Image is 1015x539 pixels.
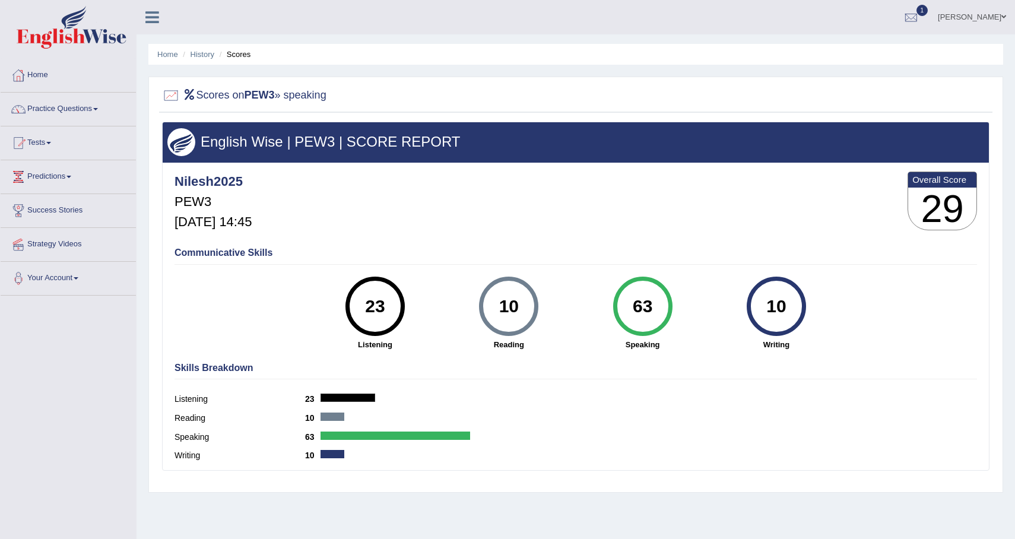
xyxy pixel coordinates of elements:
[912,175,972,185] b: Overall Score
[314,339,436,350] strong: Listening
[908,188,976,230] h3: 29
[448,339,570,350] strong: Reading
[245,89,275,101] b: PEW3
[175,215,252,229] h5: [DATE] 14:45
[1,59,136,88] a: Home
[487,281,531,331] div: 10
[162,87,326,104] h2: Scores on » speaking
[175,393,305,405] label: Listening
[305,451,321,460] b: 10
[1,228,136,258] a: Strategy Videos
[1,126,136,156] a: Tests
[715,339,837,350] strong: Writing
[916,5,928,16] span: 1
[167,134,984,150] h3: English Wise | PEW3 | SCORE REPORT
[1,194,136,224] a: Success Stories
[175,195,252,209] h5: PEW3
[175,449,305,462] label: Writing
[217,49,251,60] li: Scores
[175,363,977,373] h4: Skills Breakdown
[353,281,397,331] div: 23
[754,281,798,331] div: 10
[582,339,703,350] strong: Speaking
[305,432,321,442] b: 63
[305,394,321,404] b: 23
[167,128,195,156] img: wings.png
[175,175,252,189] h4: Nilesh2025
[191,50,214,59] a: History
[175,248,977,258] h4: Communicative Skills
[621,281,664,331] div: 63
[175,431,305,443] label: Speaking
[1,93,136,122] a: Practice Questions
[175,412,305,424] label: Reading
[1,262,136,291] a: Your Account
[1,160,136,190] a: Predictions
[305,413,321,423] b: 10
[157,50,178,59] a: Home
